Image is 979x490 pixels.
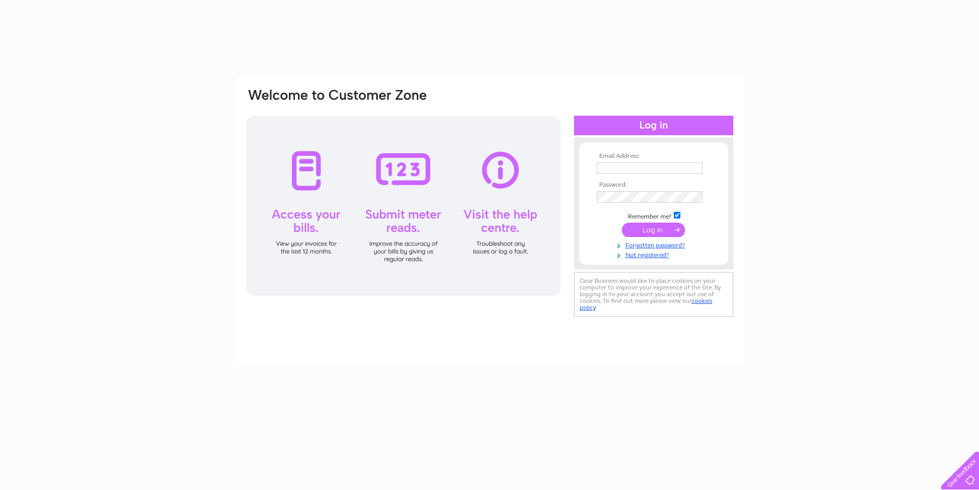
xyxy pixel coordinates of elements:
[574,272,733,317] div: Clear Business would like to place cookies on your computer to improve your experience of the sit...
[594,210,713,221] td: Remember me?
[622,223,685,237] input: Submit
[580,297,712,311] a: cookies policy
[597,240,713,249] a: Forgotten password?
[594,153,713,160] th: Email Address:
[597,249,713,259] a: Not registered?
[594,182,713,189] th: Password:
